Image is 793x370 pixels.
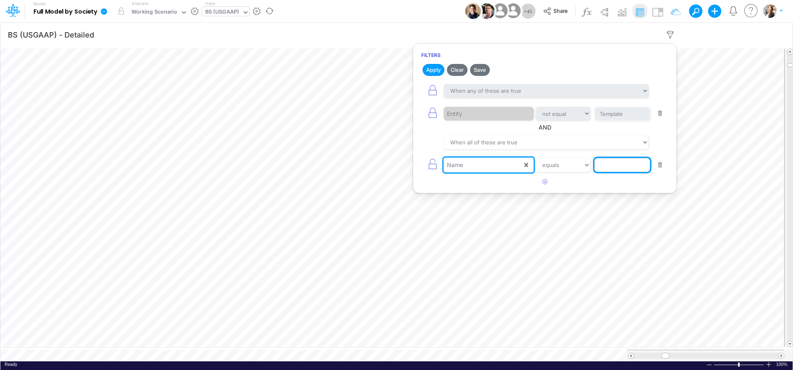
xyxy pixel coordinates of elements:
img: User Image Icon [479,3,494,19]
div: Working Scenario [131,8,177,17]
a: Notifications [729,6,738,16]
div: BS (USGAAP) [205,8,239,17]
button: Apply [423,64,444,76]
input: Type a title here [7,26,613,43]
b: Full Model by Society [33,8,97,16]
img: User Image Icon [491,2,509,20]
span: Share [553,7,567,14]
div: In Ready mode [5,361,17,368]
label: View [205,0,215,7]
div: Zoom Out [706,362,712,368]
div: Zoom [738,363,740,367]
span: AND [421,123,668,132]
div: Name [447,160,463,169]
label: Model [33,2,46,7]
div: Zoom [714,361,765,368]
h6: Filters [413,48,677,62]
span: 100% [776,361,788,368]
div: Zoom In [765,361,772,368]
span: Ready [5,362,17,367]
span: + 45 [524,9,532,14]
button: Clear [447,64,468,76]
button: Save [470,64,490,76]
img: User Image Icon [504,2,522,20]
div: Zoom level [776,361,788,368]
img: User Image Icon [465,3,481,19]
label: Scenario [132,0,149,7]
button: Share [539,5,573,18]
